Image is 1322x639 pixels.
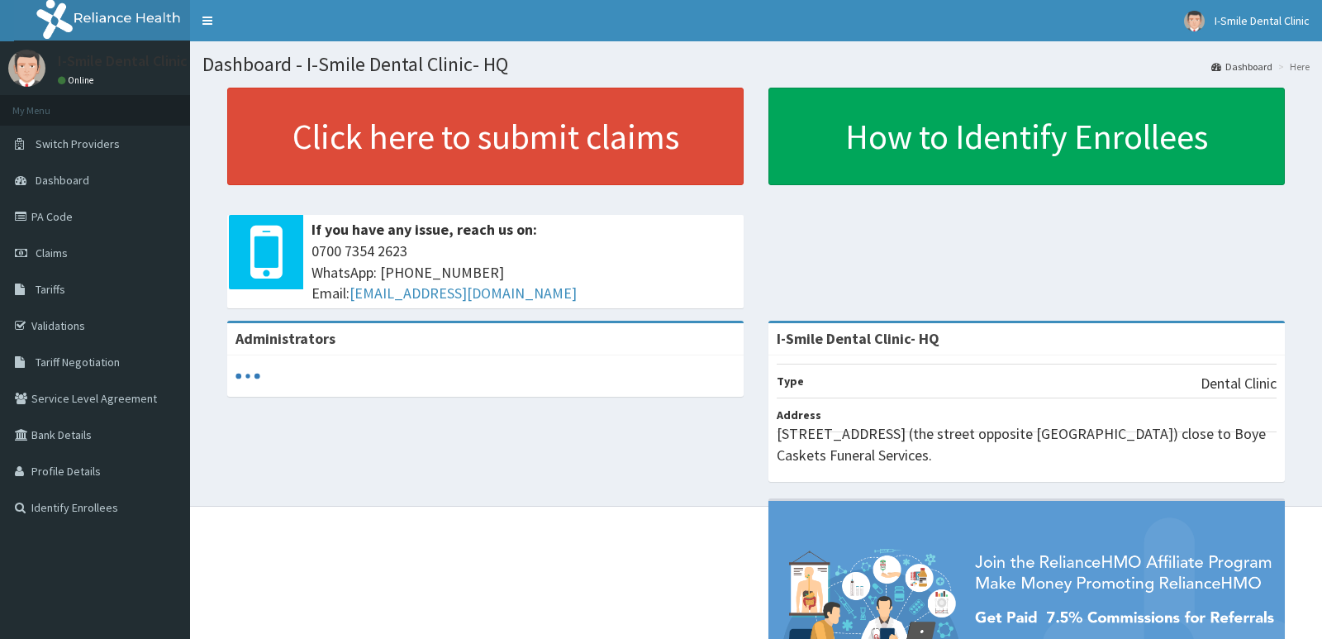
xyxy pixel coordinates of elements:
img: User Image [8,50,45,87]
b: Type [777,374,804,389]
span: Tariffs [36,282,65,297]
p: I-Smile Dental Clinic [58,54,188,69]
span: 0700 7354 2623 WhatsApp: [PHONE_NUMBER] Email: [311,241,735,304]
span: Dashboard [36,173,89,188]
p: [STREET_ADDRESS] (the street opposite [GEOGRAPHIC_DATA]) close to Boye Caskets Funeral Services. [777,423,1277,465]
h1: Dashboard - I-Smile Dental Clinic- HQ [202,54,1310,75]
span: I-Smile Dental Clinic [1215,13,1310,28]
a: Online [58,74,97,86]
a: Dashboard [1211,60,1272,74]
span: Tariff Negotiation [36,355,120,370]
b: If you have any issue, reach us on: [311,220,537,239]
p: Dental Clinic [1201,373,1277,394]
li: Here [1274,60,1310,74]
svg: audio-loading [235,364,260,389]
a: How to Identify Enrollees [768,88,1285,185]
img: User Image [1184,11,1205,31]
a: [EMAIL_ADDRESS][DOMAIN_NAME] [350,284,577,303]
span: Claims [36,246,68,260]
b: Administrators [235,329,335,348]
span: Switch Providers [36,136,120,151]
a: Click here to submit claims [227,88,744,185]
b: Address [777,408,821,422]
strong: I-Smile Dental Clinic- HQ [777,329,939,348]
